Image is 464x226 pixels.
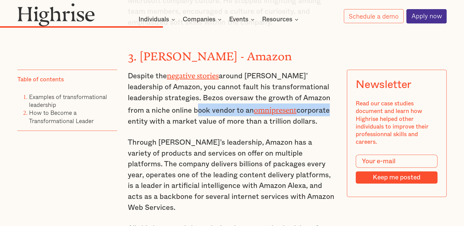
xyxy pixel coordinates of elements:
form: Modal Form [356,155,438,184]
strong: 3. [PERSON_NAME] - Amazon [128,50,292,57]
p: Despite the around [PERSON_NAME]’ leadership of Amazon, you cannot fault his transformational lea... [128,69,336,127]
div: Events [229,16,256,23]
img: Highrise logo [17,3,95,26]
div: Newsletter [356,79,411,91]
a: omnipresent [254,106,297,111]
div: Events [229,16,248,23]
a: Examples of transformational leadership [29,92,107,109]
a: How to Become a Transformational Leader [29,108,94,125]
div: Companies [183,16,215,23]
a: Schedule a demo [344,9,404,23]
div: Individuals [138,16,177,23]
p: Through [PERSON_NAME]’s leadership, Amazon has a variety of products and services on offer on mul... [128,137,336,213]
a: Apply now [406,9,447,23]
input: Keep me posted [356,171,438,183]
div: Individuals [138,16,169,23]
div: Resources [262,16,300,23]
div: Read our case studies document and learn how Highrise helped other individuals to improve their p... [356,100,438,146]
div: Resources [262,16,292,23]
a: negative stories [167,72,219,76]
input: Your e-mail [356,155,438,168]
div: Table of contents [17,76,64,83]
div: Companies [183,16,223,23]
